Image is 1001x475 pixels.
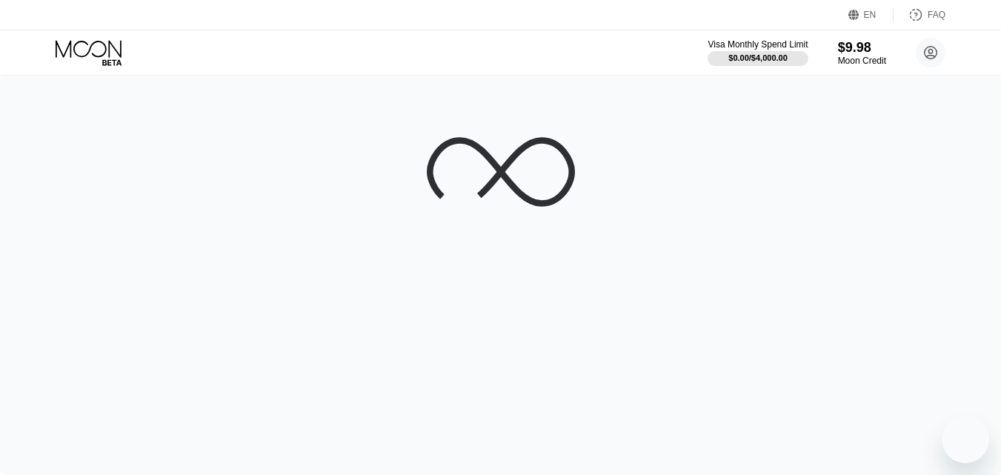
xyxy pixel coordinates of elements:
div: Visa Monthly Spend Limit [708,39,808,50]
div: $9.98Moon Credit [838,40,886,66]
div: Moon Credit [838,56,886,66]
div: $9.98 [838,40,886,56]
iframe: Button to launch messaging window [942,416,989,463]
div: Visa Monthly Spend Limit$0.00/$4,000.00 [708,39,808,66]
div: FAQ [928,10,945,20]
div: EN [848,7,894,22]
div: EN [864,10,877,20]
div: $0.00 / $4,000.00 [728,53,788,62]
div: FAQ [894,7,945,22]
